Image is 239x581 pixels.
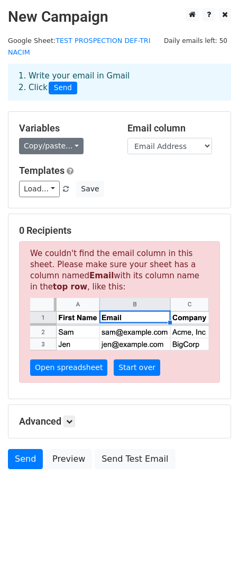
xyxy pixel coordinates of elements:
h5: Email column [127,122,220,134]
a: Send Test Email [95,449,175,469]
a: Open spreadsheet [30,359,107,376]
a: Start over [114,359,160,376]
a: Daily emails left: 50 [160,37,231,45]
div: 1. Write your email in Gmail 2. Click [11,70,228,94]
a: Load... [19,181,60,197]
iframe: Chat Widget [186,530,239,581]
img: google_sheets_email_column-fe0440d1484b1afe603fdd0efe349d91248b687ca341fa437c667602712cb9b1.png [30,298,209,350]
h5: Advanced [19,416,220,427]
div: Widget de chat [186,530,239,581]
a: Copy/paste... [19,138,84,154]
a: Send [8,449,43,469]
button: Save [76,181,104,197]
a: Templates [19,165,65,176]
h5: 0 Recipients [19,225,220,236]
a: TEST PROSPECTION DEF-TRI NACIM [8,37,151,57]
p: We couldn't find the email column in this sheet. Please make sure your sheet has a column named w... [19,241,220,383]
small: Google Sheet: [8,37,151,57]
span: Send [49,82,77,94]
strong: top row [53,282,87,292]
span: Daily emails left: 50 [160,35,231,47]
h2: New Campaign [8,8,231,26]
a: Preview [45,449,92,469]
strong: Email [89,271,114,280]
h5: Variables [19,122,112,134]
